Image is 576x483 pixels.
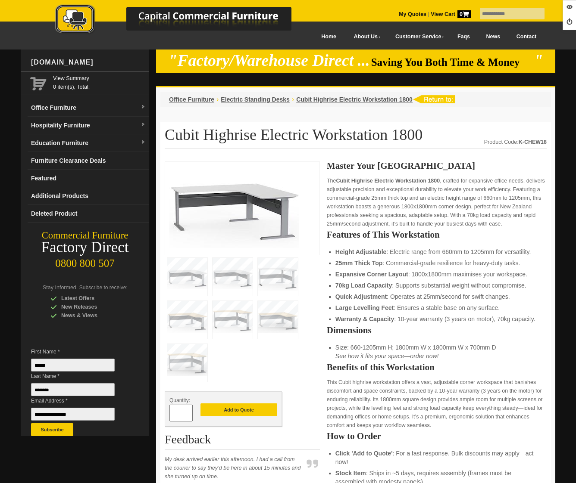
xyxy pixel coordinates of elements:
a: Capital Commercial Furniture Logo [31,4,333,38]
h2: Features of This Workstation [327,230,547,239]
div: News & Views [50,311,132,320]
div: New Releases [50,303,132,311]
span: Email Address * [31,396,128,405]
a: View Cart0 [429,11,471,17]
a: News [478,27,508,46]
div: Factory Direct [21,241,149,254]
a: Education Furnituredropdown [28,134,149,152]
a: Office Furniture [169,96,214,103]
img: dropdown [141,122,146,127]
div: Commercial Furniture [21,229,149,241]
span: Quantity: [169,397,190,403]
li: › [292,95,294,104]
li: : Operates at 25mm/second for swift changes. [335,292,538,301]
a: Deleted Product [28,205,149,223]
input: Email Address * [31,408,115,421]
li: : Commercial-grade resilience for heavy-duty tasks. [335,259,538,267]
img: dropdown [141,140,146,145]
a: Cubit Highrise Electric Workstation 1800 [296,96,413,103]
div: 0800 800 507 [21,253,149,269]
strong: Expansive Corner Layout [335,271,408,278]
a: Faqs [449,27,478,46]
strong: View Cart [431,11,471,17]
span: Subscribe to receive: [79,285,128,291]
li: : Electric range from 660mm to 1205mm for versatility. [335,248,538,256]
strong: Stock Item [335,470,366,477]
h2: Feedback [165,433,320,450]
span: Saving You Both Time & Money [371,56,533,68]
strong: Large Levelling Feet [335,304,394,311]
h2: Master Your [GEOGRAPHIC_DATA] [327,161,547,170]
div: Product Code: [484,138,547,146]
span: Last Name * [31,372,128,381]
input: Last Name * [31,383,115,396]
a: Customer Service [386,27,449,46]
img: Cubit Highrise Electric Workstation 1800 [169,166,299,248]
em: "Factory/Warehouse Direct ... [169,52,370,69]
a: Featured [28,170,149,187]
div: [DOMAIN_NAME] [28,50,149,75]
strong: 70kg Load Capacity [335,282,392,289]
h2: Benefits of this Workstation [327,363,547,372]
a: Contact [508,27,545,46]
button: Subscribe [31,423,73,436]
strong: K-CHEW18 [519,139,547,145]
img: Capital Commercial Furniture Logo [31,4,333,36]
h2: How to Order [327,432,547,440]
li: : For a fast response. Bulk discounts may apply—act now! [335,449,538,466]
em: " [534,52,543,69]
span: First Name * [31,347,128,356]
a: About Us [344,27,386,46]
h1: Cubit Highrise Electric Workstation 1800 [165,127,547,149]
a: Electric Standing Desks [221,96,290,103]
button: Add to Quote [200,403,277,416]
li: : 10-year warranty (3 years on motor), 70kg capacity. [335,315,538,323]
img: return to [413,95,455,103]
a: Furniture Clearance Deals [28,152,149,170]
p: The , crafted for expansive office needs, delivers adjustable precision and exceptional durabilit... [327,176,547,228]
li: › [216,95,219,104]
span: Stay Informed [43,285,76,291]
em: See how it fits your space—order now! [335,353,439,359]
strong: Height Adjustable [335,248,387,255]
div: Latest Offers [50,294,132,303]
strong: Cubit Highrise Electric Workstation 1800 [336,178,440,184]
p: This Cubit highrise workstation offers a vast, adjustable corner workspace that banishes discomfo... [327,378,547,430]
a: Office Furnituredropdown [28,99,149,117]
strong: Click 'Add to Quote' [335,450,393,457]
li: : 1800x1800mm maximises your workspace. [335,270,538,279]
li: Size: 660-1205mm H; 1800mm W x 1800mm W x 700mm D [335,343,538,360]
img: dropdown [141,105,146,110]
a: My Quotes [399,11,426,17]
input: First Name * [31,359,115,372]
a: Hospitality Furnituredropdown [28,117,149,134]
strong: Quick Adjustment [335,293,387,300]
li: : Ensures a stable base on any surface. [335,303,538,312]
strong: 25mm Thick Top [335,260,382,266]
span: 0 [457,10,471,18]
a: Additional Products [28,187,149,205]
li: : Supports substantial weight without compromise. [335,281,538,290]
a: View Summary [53,74,146,83]
h2: Dimensions [327,326,547,334]
strong: Warranty & Capacity [335,316,394,322]
span: 0 item(s), Total: [53,74,146,90]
